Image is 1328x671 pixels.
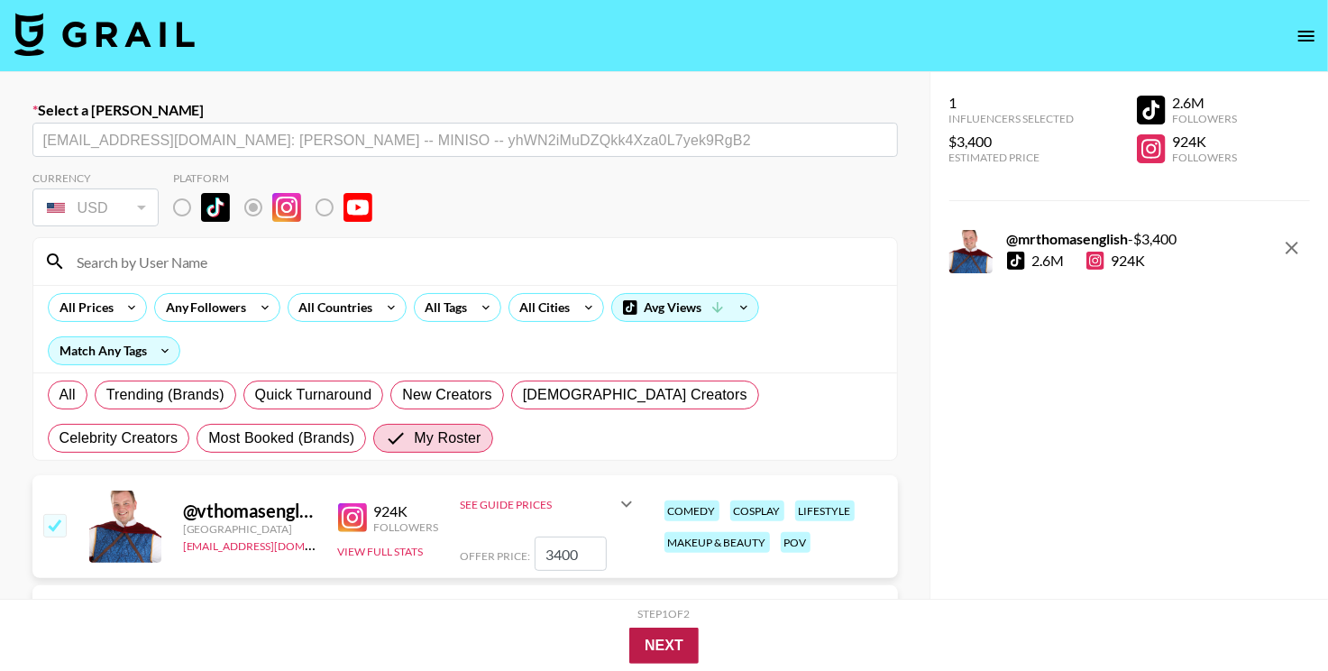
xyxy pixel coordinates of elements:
div: Followers [1173,112,1238,125]
div: Platform [173,171,387,185]
div: Estimated Price [949,151,1075,164]
img: Instagram [272,193,301,222]
div: [GEOGRAPHIC_DATA] [183,522,316,536]
div: All Cities [509,294,574,321]
button: remove [1274,230,1310,266]
div: 924K [374,502,439,520]
img: Instagram [338,503,367,532]
input: 20,000 [535,537,607,571]
span: Quick Turnaround [255,384,372,406]
img: Grail Talent [14,13,195,56]
img: YouTube [343,193,372,222]
span: Trending (Brands) [106,384,224,406]
button: open drawer [1288,18,1324,54]
button: Next [629,628,699,664]
button: View Full Stats [338,545,424,558]
div: Avg Views [612,294,758,321]
div: Currency [32,171,159,185]
span: New Creators [402,384,492,406]
a: [EMAIL_ADDRESS][DOMAIN_NAME] [183,536,364,553]
span: My Roster [414,427,481,449]
div: See Guide Prices [461,498,616,511]
div: All Tags [415,294,472,321]
div: All Prices [49,294,117,321]
div: Any Followers [155,294,251,321]
div: 2.6M [1173,94,1238,112]
div: All Countries [288,294,377,321]
div: Remove selected talent to change your currency [32,185,159,230]
span: Offer Price: [461,549,531,563]
div: comedy [664,501,719,521]
div: 924K [1086,252,1146,270]
div: Step 1 of 2 [638,607,691,620]
img: TikTok [201,193,230,222]
div: 2.6M [1032,252,1065,270]
div: $3,400 [949,133,1075,151]
div: Remove selected talent to change platforms [173,188,387,226]
strong: @ mrthomasenglish [1007,230,1129,247]
div: Influencers Selected [949,112,1075,125]
div: lifestyle [795,501,855,521]
div: 1 [949,94,1075,112]
div: Match Any Tags [49,337,179,364]
input: Search by User Name [66,247,886,276]
div: Followers [374,520,439,534]
span: Celebrity Creators [60,427,179,449]
div: @ vthomasenglish [183,500,316,522]
span: Most Booked (Brands) [208,427,354,449]
div: See Guide Prices [461,483,637,526]
div: USD [36,192,155,224]
div: - $ 3,400 [1007,230,1177,248]
div: Followers [1173,151,1238,164]
span: All [60,384,76,406]
div: cosplay [730,501,784,521]
div: See Guide Prices [461,593,637,636]
div: pov [781,532,811,553]
div: makeup & beauty [664,532,770,553]
span: [DEMOGRAPHIC_DATA] Creators [523,384,747,406]
label: Select a [PERSON_NAME] [32,101,898,119]
div: 924K [1173,133,1238,151]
